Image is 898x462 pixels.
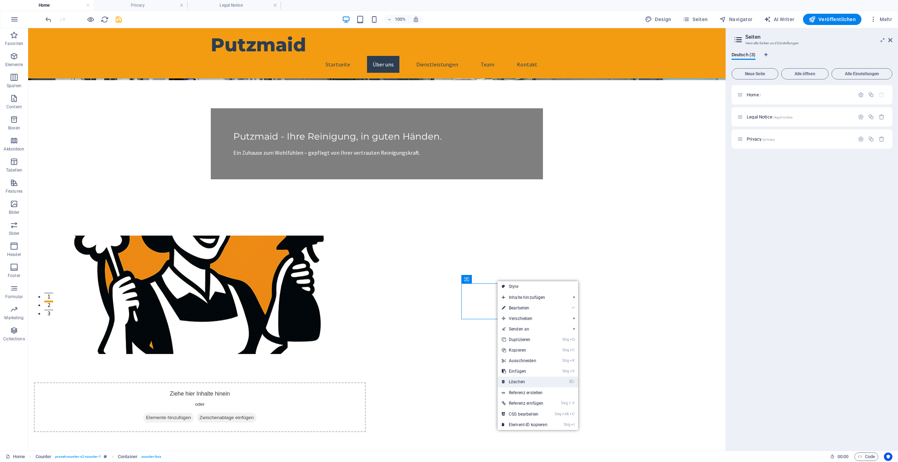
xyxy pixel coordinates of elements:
button: Klicke hier, um den Vorschau-Modus zu verlassen [86,15,95,24]
i: V [572,401,574,405]
a: StrgXAusschneiden [498,355,552,366]
div: Home/ [745,92,854,97]
div: Einstellungen [858,136,864,142]
button: Mehr [867,14,895,25]
a: ⌦Löschen [498,377,552,387]
h6: 100% [394,15,406,24]
i: Seite neu laden [101,15,109,24]
span: Neue Seite [735,72,775,76]
p: Spalten [7,83,21,89]
button: Seiten [680,14,711,25]
span: AI Writer [764,16,795,23]
i: Strg [562,358,569,363]
i: D [570,337,575,342]
a: ⏎Bearbeiten [498,303,552,313]
div: Einstellungen [858,114,864,120]
a: Klick, um Auswahl aufzuheben. Doppelklick öffnet Seitenverwaltung [6,453,25,461]
button: 1 [16,264,25,266]
i: Bei Größenänderung Zoomstufe automatisch an das gewählte Gerät anpassen. [413,16,419,23]
button: Alle Einstellungen [831,68,892,79]
span: 00 00 [837,453,848,461]
span: / [760,93,761,97]
a: StrgAltCCSS bearbeiten [498,409,552,419]
div: Legal Notice/legal-notice [745,115,854,119]
i: Alt [562,412,569,416]
div: Privacy/privacy [745,137,854,141]
i: Rückgängig: Breite ändern (Strg+Z) [44,15,52,24]
button: Veröffentlichen [803,14,861,25]
div: Duplizieren [868,114,874,120]
div: Entfernen [879,114,885,120]
h4: Legal Notice [187,1,281,9]
button: 2 [16,272,25,274]
button: 100% [384,15,409,24]
span: : [842,454,843,459]
h3: Verwalte Seiten und Einstellungen [745,40,878,46]
span: Code [858,453,875,461]
p: Marketing [4,315,24,321]
p: Formular [5,294,23,300]
span: . counter-box [140,453,161,461]
button: Design [642,14,674,25]
i: ⌦ [569,379,575,384]
p: Boxen [8,125,20,131]
span: Alle Einstellungen [835,72,889,76]
div: Ziehe hier Inhalte hinein [6,354,338,404]
p: Content [6,104,22,110]
a: StrgVEinfügen [498,366,552,377]
span: /legal-notice [773,115,793,119]
button: Code [854,453,878,461]
span: Alle öffnen [784,72,826,76]
span: Veröffentlichen [809,16,856,23]
span: Klick zum Auswählen. Doppelklick zum Bearbeiten [118,453,138,461]
i: ⇧ [568,401,571,405]
button: AI Writer [761,14,797,25]
div: Design (Strg+Alt+Y) [642,14,674,25]
p: Slider [9,231,20,236]
a: Style [498,281,578,292]
i: Strg [562,369,569,373]
p: Footer [8,273,20,278]
p: Collections [3,336,25,342]
h2: Seiten [745,34,892,40]
div: Sprachen-Tabs [732,52,892,65]
span: Elemente hinzufügen [115,385,166,394]
p: Tabellen [6,167,22,173]
a: StrgCKopieren [498,345,552,355]
i: ⏎ [571,306,575,310]
nav: breadcrumb [36,453,161,461]
span: Privacy [747,136,775,142]
span: Design [645,16,671,23]
i: Strg [562,337,569,342]
span: Home [747,92,761,97]
p: Elemente [5,62,23,68]
i: X [570,358,575,363]
a: Strg⇧VReferenz einfügen [498,398,552,409]
i: Strg [562,348,569,352]
span: Mehr [870,16,892,23]
i: C [570,348,575,352]
span: Legal Notice [747,114,792,120]
h6: Session-Zeit [830,453,849,461]
button: save [114,15,123,24]
span: . preset-counter-v2-counter-1 [54,453,101,461]
i: I [571,422,575,427]
button: Usercentrics [884,453,892,461]
p: Favoriten [5,41,23,46]
i: V [570,369,575,373]
i: Strg [564,422,570,427]
button: Alle öffnen [781,68,829,79]
p: Akkordeon [4,146,24,152]
span: Deutsch (3) [732,51,755,60]
p: Header [7,252,21,257]
button: undo [44,15,52,24]
i: Save (Ctrl+S) [115,15,123,24]
button: Navigator [716,14,755,25]
h4: Privacy [94,1,187,9]
p: Features [6,188,23,194]
a: Senden an [498,324,568,334]
span: Inhalte hinzufügen [498,292,568,303]
a: Referenz erstellen [498,387,578,398]
button: reload [100,15,109,24]
i: Strg [561,401,568,405]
